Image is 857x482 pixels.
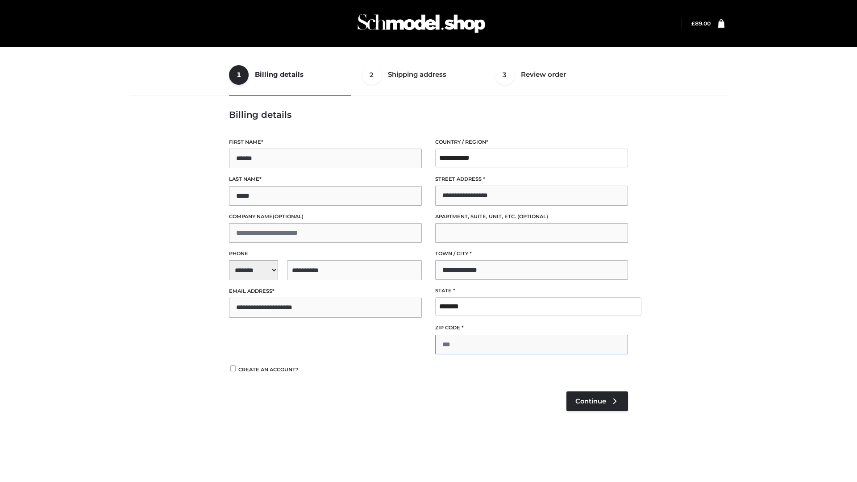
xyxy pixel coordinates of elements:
a: Continue [566,391,628,411]
span: £ [691,20,695,27]
label: First name [229,138,422,146]
label: Town / City [435,249,628,258]
label: Apartment, suite, unit, etc. [435,212,628,221]
input: Create an account? [229,366,237,371]
span: (optional) [273,213,304,220]
label: State [435,287,628,295]
span: Create an account? [238,366,299,373]
bdi: 89.00 [691,20,711,27]
span: Continue [575,397,606,405]
h3: Billing details [229,109,628,120]
a: £89.00 [691,20,711,27]
label: Email address [229,287,422,295]
label: Country / Region [435,138,628,146]
label: Last name [229,175,422,183]
span: (optional) [517,213,548,220]
label: Phone [229,249,422,258]
label: Company name [229,212,422,221]
label: Street address [435,175,628,183]
img: Schmodel Admin 964 [354,6,488,41]
label: ZIP Code [435,324,628,332]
